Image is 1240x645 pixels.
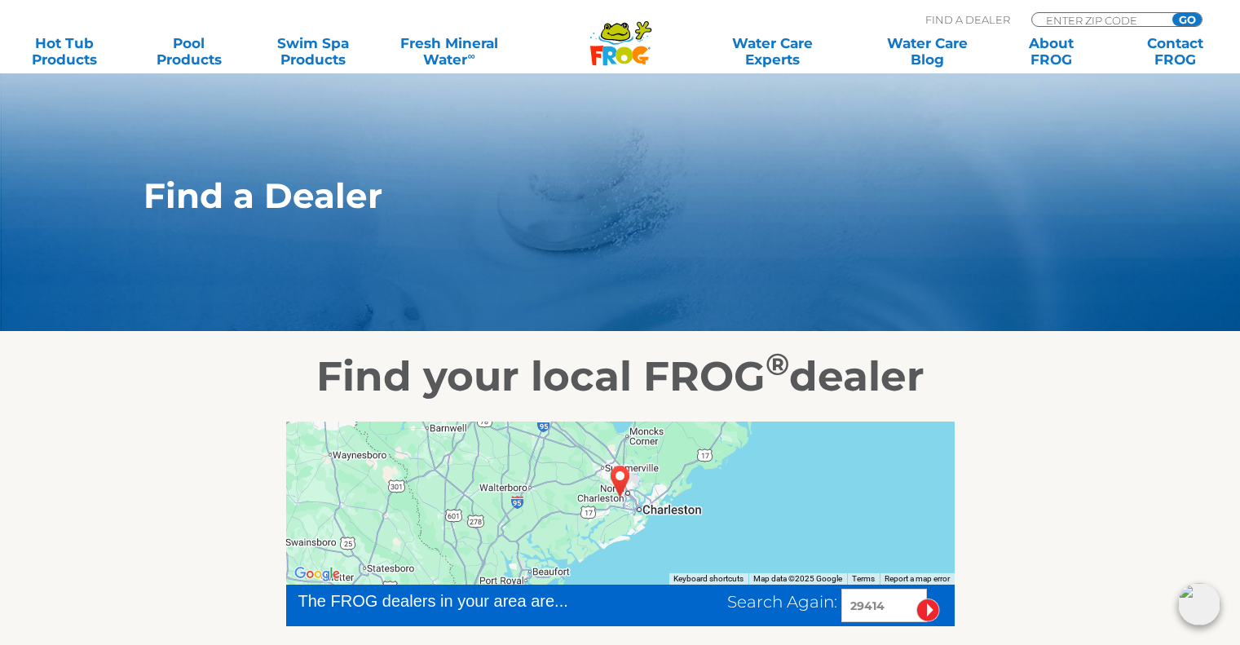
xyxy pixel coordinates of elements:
a: PoolProducts [140,35,236,68]
h1: Find a Dealer [143,176,1022,215]
a: Report a map error [885,574,950,583]
a: Water CareExperts [694,35,851,68]
a: Fresh MineralWater∞ [389,35,510,68]
input: GO [1172,13,1202,26]
h2: Find your local FROG dealer [119,352,1122,401]
input: Submit [916,599,940,622]
a: Open this area in Google Maps (opens a new window) [290,563,344,585]
a: AboutFROG [1003,35,1099,68]
span: Search Again: [727,592,837,612]
span: Map data ©2025 Google [753,574,842,583]
div: The FROG dealers in your area are... [298,589,627,613]
sup: ∞ [467,50,474,62]
p: Find A Dealer [925,12,1010,27]
img: openIcon [1178,583,1220,625]
button: Keyboard shortcuts [673,573,744,585]
div: CHARLESTON, SC 29414 [602,459,639,503]
a: Terms (opens in new tab) [852,574,875,583]
sup: ® [766,346,789,382]
a: Swim SpaProducts [265,35,361,68]
input: Zip Code Form [1044,13,1154,27]
img: Google [290,563,344,585]
a: ContactFROG [1127,35,1224,68]
a: Hot TubProducts [16,35,113,68]
a: Water CareBlog [879,35,975,68]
